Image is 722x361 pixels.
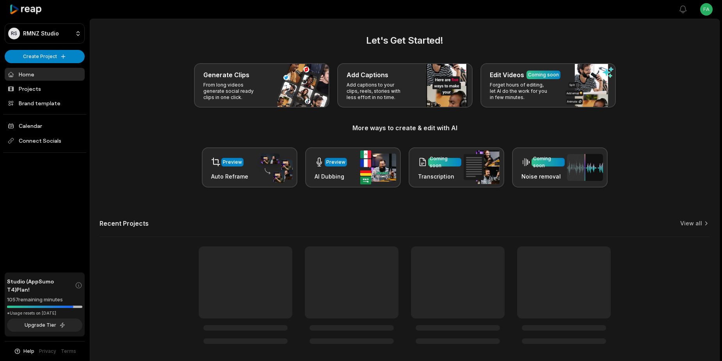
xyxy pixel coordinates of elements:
img: noise_removal.png [567,154,603,181]
img: transcription.png [464,150,500,184]
h3: More ways to create & edit with AI [100,123,710,133]
div: Coming soon [533,155,563,169]
img: ai_dubbing.png [360,150,396,184]
div: 1057 remaining minutes [7,296,82,304]
div: *Usage resets on [DATE] [7,310,82,316]
h3: AI Dubbing [315,172,347,180]
p: Add captions to your clips, reels, stories with less effort in no time. [347,82,407,101]
span: Connect Socials [5,134,85,148]
div: Coming soon [528,71,559,78]
a: Privacy [39,348,56,355]
img: auto_reframe.png [257,152,293,183]
span: Studio (AppSumo T4) Plan! [7,277,75,294]
a: Terms [61,348,76,355]
p: From long videos generate social ready clips in one click. [203,82,264,101]
p: Forget hours of editing, let AI do the work for you in few minutes. [490,82,550,101]
h3: Transcription [418,172,461,180]
p: RMNZ Studio [23,30,59,37]
h2: Recent Projects [100,219,149,227]
h2: Let's Get Started! [100,34,710,48]
div: RS [8,28,20,39]
button: Help [14,348,34,355]
a: View all [680,219,702,227]
div: Preview [326,159,345,166]
h3: Auto Reframe [211,172,248,180]
a: Brand template [5,97,85,110]
span: Help [23,348,34,355]
div: Preview [223,159,242,166]
button: Create Project [5,50,85,63]
h3: Edit Videos [490,70,524,80]
div: Coming soon [430,155,460,169]
a: Home [5,68,85,81]
a: Projects [5,82,85,95]
h3: Generate Clips [203,70,249,80]
button: Upgrade Tier [7,319,82,332]
h3: Noise removal [521,172,565,180]
h3: Add Captions [347,70,388,80]
a: Calendar [5,119,85,132]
